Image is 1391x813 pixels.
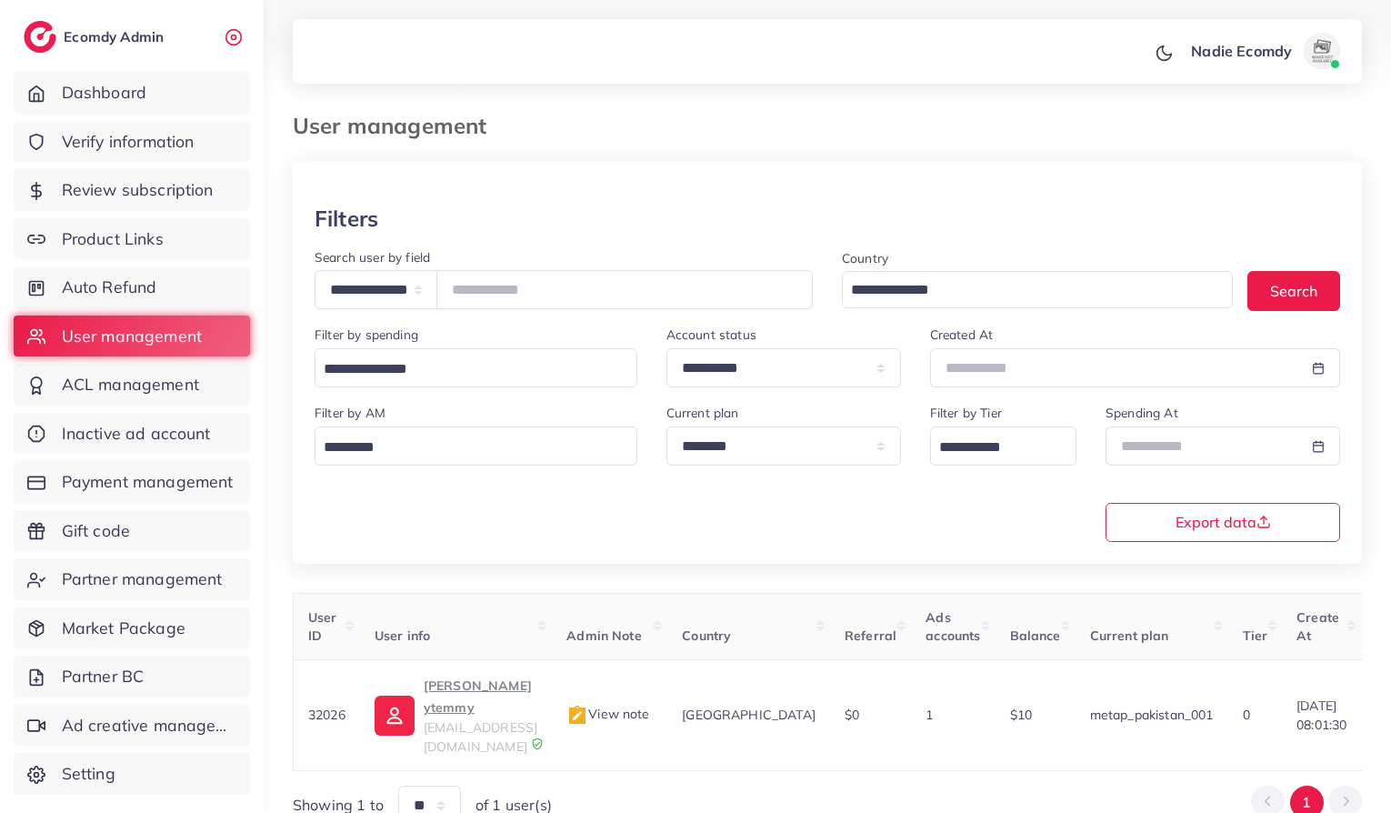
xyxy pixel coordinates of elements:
p: Nadie Ecomdy [1191,40,1292,62]
span: ACL management [62,373,199,396]
a: Market Package [14,607,250,649]
span: Referral [845,627,896,644]
a: Partner management [14,558,250,600]
span: View note [566,706,649,722]
span: [DATE] 08:01:30 [1296,697,1346,734]
div: Search for option [842,271,1233,308]
a: Verify information [14,121,250,163]
input: Search for option [317,356,614,384]
span: Current plan [1090,627,1169,644]
img: avatar [1304,33,1340,69]
a: Inactive ad account [14,413,250,455]
label: Filter by AM [315,404,385,422]
a: ACL management [14,364,250,406]
input: Search for option [933,434,1053,462]
span: Export data [1176,515,1271,529]
button: Export data [1106,503,1340,542]
span: User management [62,325,202,348]
a: Review subscription [14,169,250,211]
a: Auto Refund [14,266,250,308]
span: metap_pakistan_001 [1090,707,1214,723]
span: Admin Note [566,627,642,644]
span: User ID [308,609,337,644]
a: Nadie Ecomdyavatar [1181,33,1347,69]
a: Partner BC [14,656,250,698]
a: Product Links [14,218,250,260]
span: 32026 [308,707,345,723]
h3: User management [293,113,501,139]
span: Inactive ad account [62,422,211,446]
span: Partner BC [62,665,145,688]
span: [EMAIL_ADDRESS][DOMAIN_NAME] [424,719,537,754]
span: $10 [1010,707,1032,723]
span: Review subscription [62,178,214,202]
a: User management [14,316,250,357]
span: Dashboard [62,81,146,105]
img: ic-user-info.36bf1079.svg [375,696,415,736]
div: Search for option [930,427,1076,466]
a: Ad creative management [14,705,250,747]
span: Gift code [62,519,130,543]
span: Market Package [62,617,185,640]
img: 9CAL8B2pu8EFxCJHYAAAAldEVYdGRhdGU6Y3JlYXRlADIwMjItMTItMDlUMDQ6NTg6MzkrMDA6MDBXSlgLAAAAJXRFWHRkYXR... [531,738,544,750]
a: Setting [14,753,250,795]
span: 0 [1243,707,1250,723]
a: Gift code [14,510,250,552]
label: Country [842,249,888,267]
div: Search for option [315,348,637,387]
span: Tier [1243,627,1268,644]
label: Search user by field [315,248,430,266]
label: Account status [666,326,756,344]
span: Balance [1010,627,1061,644]
p: [PERSON_NAME] ytemmy [424,675,537,718]
label: Current plan [666,404,739,422]
span: Create At [1296,609,1339,644]
span: 1 [926,707,933,723]
span: Product Links [62,227,164,251]
span: Payment management [62,470,234,494]
a: logoEcomdy Admin [24,21,168,53]
span: $0 [845,707,859,723]
a: Dashboard [14,72,250,114]
img: logo [24,21,56,53]
label: Created At [930,326,994,344]
span: [GEOGRAPHIC_DATA] [682,707,816,723]
input: Search for option [317,434,614,462]
span: Auto Refund [62,276,157,299]
label: Spending At [1106,404,1178,422]
button: Search [1247,271,1340,310]
span: Verify information [62,130,195,154]
span: Setting [62,762,115,786]
a: [PERSON_NAME] ytemmy[EMAIL_ADDRESS][DOMAIN_NAME] [375,675,537,756]
span: Partner management [62,567,223,591]
label: Filter by Tier [930,404,1002,422]
span: Ads accounts [926,609,980,644]
div: Search for option [315,427,637,466]
input: Search for option [845,276,1209,305]
a: Payment management [14,461,250,503]
span: Country [682,627,731,644]
h2: Ecomdy Admin [64,28,168,45]
h3: Filters [315,206,378,232]
img: admin_note.cdd0b510.svg [566,705,588,727]
span: User info [375,627,430,644]
label: Filter by spending [315,326,418,344]
span: Ad creative management [62,714,236,738]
